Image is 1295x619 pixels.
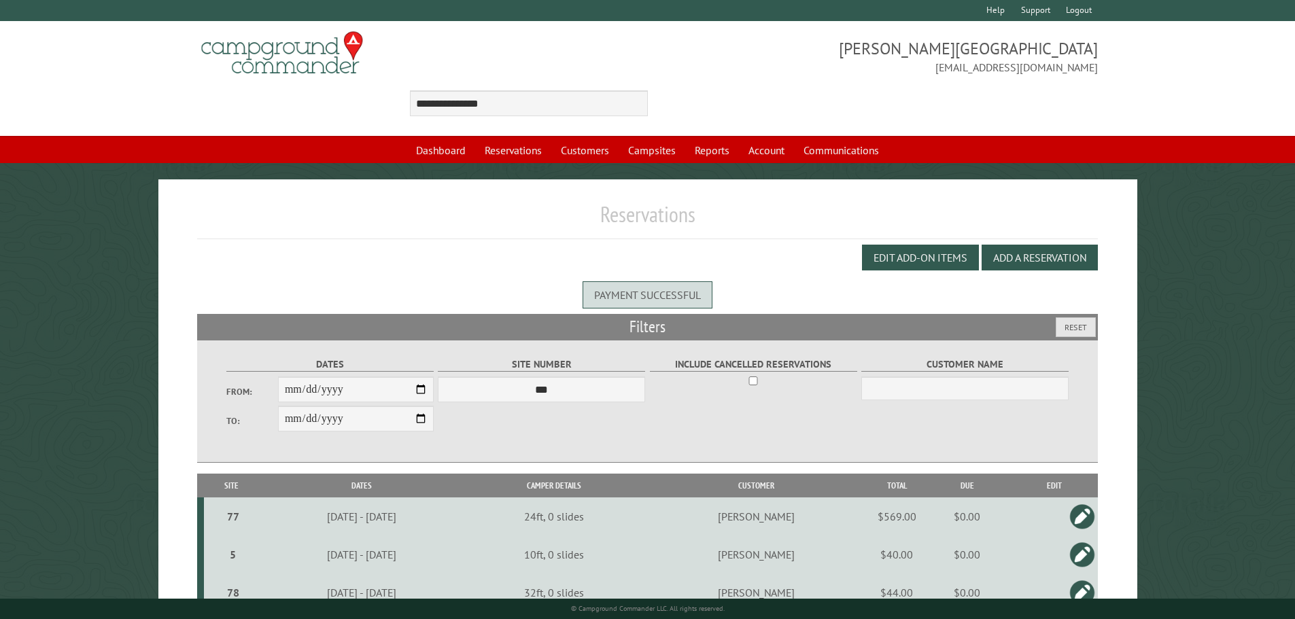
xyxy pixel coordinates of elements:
button: Add a Reservation [982,245,1098,270]
small: © Campground Commander LLC. All rights reserved. [571,604,725,613]
img: Campground Commander [197,26,367,79]
label: From: [226,385,278,398]
span: [PERSON_NAME][GEOGRAPHIC_DATA] [EMAIL_ADDRESS][DOMAIN_NAME] [648,37,1099,75]
h1: Reservations [197,201,1099,238]
td: [PERSON_NAME] [643,535,869,573]
div: 77 [209,510,257,523]
div: [DATE] - [DATE] [261,586,462,599]
th: Site [204,474,259,497]
h2: Filters [197,314,1099,340]
div: 5 [209,548,257,561]
label: Dates [226,357,434,372]
td: $0.00 [924,535,1010,573]
td: $569.00 [869,497,924,535]
td: $0.00 [924,573,1010,612]
label: To: [226,414,278,427]
div: 78 [209,586,257,599]
a: Campsites [620,137,684,163]
div: [DATE] - [DATE] [261,510,462,523]
td: $44.00 [869,573,924,612]
td: 24ft, 0 slides [464,497,643,535]
a: Communications [795,137,887,163]
td: 32ft, 0 slides [464,573,643,612]
a: Customers [553,137,617,163]
th: Camper Details [464,474,643,497]
th: Dates [259,474,464,497]
button: Edit Add-on Items [862,245,979,270]
a: Reports [687,137,738,163]
label: Customer Name [861,357,1069,372]
td: 10ft, 0 slides [464,535,643,573]
th: Edit [1010,474,1098,497]
div: [DATE] - [DATE] [261,548,462,561]
div: Payment successful [583,281,712,308]
label: Include Cancelled Reservations [650,357,857,372]
a: Account [740,137,793,163]
td: $40.00 [869,535,924,573]
td: $0.00 [924,497,1010,535]
a: Reservations [477,137,550,163]
label: Site Number [438,357,645,372]
th: Customer [643,474,869,497]
a: Dashboard [408,137,474,163]
th: Total [869,474,924,497]
th: Due [924,474,1010,497]
td: [PERSON_NAME] [643,573,869,612]
td: [PERSON_NAME] [643,497,869,535]
button: Reset [1056,317,1096,337]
